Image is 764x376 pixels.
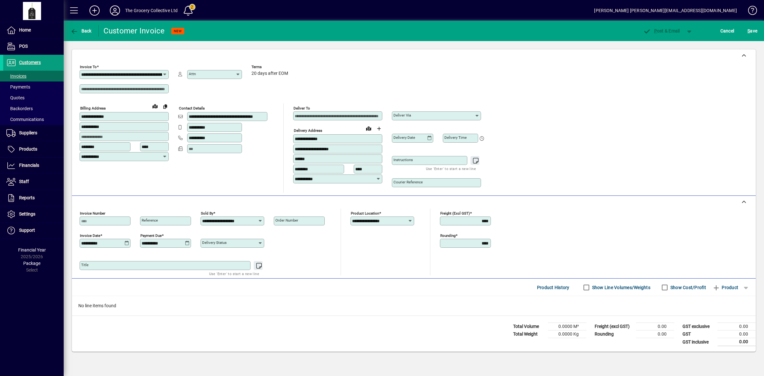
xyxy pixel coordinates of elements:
[202,240,227,245] mat-label: Delivery status
[18,247,46,252] span: Financial Year
[3,223,64,238] a: Support
[105,5,125,16] button: Profile
[3,22,64,38] a: Home
[510,323,548,330] td: Total Volume
[251,65,290,69] span: Terms
[640,25,683,37] button: Post & Email
[679,330,718,338] td: GST
[80,233,100,238] mat-label: Invoice date
[747,28,750,33] span: S
[19,146,37,152] span: Products
[718,323,756,330] td: 0.00
[81,263,88,267] mat-label: Title
[72,296,756,316] div: No line items found
[743,1,756,22] a: Knowledge Base
[174,29,182,33] span: NEW
[19,211,35,216] span: Settings
[654,28,657,33] span: P
[591,330,636,338] td: Rounding
[160,101,170,111] button: Copy to Delivery address
[84,5,105,16] button: Add
[636,323,674,330] td: 0.00
[6,95,25,100] span: Quotes
[19,60,41,65] span: Customers
[189,72,196,76] mat-label: Attn
[19,228,35,233] span: Support
[534,282,572,293] button: Product History
[294,106,310,110] mat-label: Deliver To
[3,158,64,174] a: Financials
[19,179,29,184] span: Staff
[594,5,737,16] div: [PERSON_NAME] [PERSON_NAME][EMAIL_ADDRESS][DOMAIN_NAME]
[591,284,650,291] label: Show Line Volumes/Weights
[719,25,736,37] button: Cancel
[720,26,734,36] span: Cancel
[718,338,756,346] td: 0.00
[679,323,718,330] td: GST exclusive
[70,28,92,33] span: Back
[3,190,64,206] a: Reports
[393,180,423,184] mat-label: Courier Reference
[150,101,160,111] a: View on map
[364,123,374,133] a: View on map
[6,84,30,89] span: Payments
[3,71,64,82] a: Invoices
[591,323,636,330] td: Freight (excl GST)
[6,106,33,111] span: Backorders
[537,282,569,293] span: Product History
[80,211,105,216] mat-label: Invoice number
[643,28,680,33] span: ost & Email
[103,26,165,36] div: Customer Invoice
[19,27,31,32] span: Home
[125,5,178,16] div: The Grocery Collective Ltd
[3,141,64,157] a: Products
[3,82,64,92] a: Payments
[393,135,415,140] mat-label: Delivery date
[209,270,259,277] mat-hint: Use 'Enter' to start a new line
[64,25,99,37] app-page-header-button: Back
[3,92,64,103] a: Quotes
[3,174,64,190] a: Staff
[746,25,759,37] button: Save
[23,261,40,266] span: Package
[712,282,738,293] span: Product
[747,26,757,36] span: ave
[393,113,411,117] mat-label: Deliver via
[251,71,288,76] span: 20 days after EOM
[19,130,37,135] span: Suppliers
[201,211,213,216] mat-label: Sold by
[679,338,718,346] td: GST inclusive
[718,330,756,338] td: 0.00
[142,218,158,223] mat-label: Reference
[548,330,586,338] td: 0.0000 Kg
[426,165,476,172] mat-hint: Use 'Enter' to start a new line
[6,117,44,122] span: Communications
[3,39,64,54] a: POS
[440,233,456,238] mat-label: Rounding
[440,211,470,216] mat-label: Freight (excl GST)
[374,124,384,134] button: Choose address
[393,158,413,162] mat-label: Instructions
[19,163,39,168] span: Financials
[444,135,467,140] mat-label: Delivery time
[709,282,741,293] button: Product
[351,211,379,216] mat-label: Product location
[19,44,28,49] span: POS
[140,233,162,238] mat-label: Payment due
[548,323,586,330] td: 0.0000 M³
[669,284,706,291] label: Show Cost/Profit
[3,103,64,114] a: Backorders
[3,206,64,222] a: Settings
[80,65,97,69] mat-label: Invoice To
[6,74,26,79] span: Invoices
[3,114,64,125] a: Communications
[3,125,64,141] a: Suppliers
[275,218,298,223] mat-label: Order number
[19,195,35,200] span: Reports
[69,25,93,37] button: Back
[510,330,548,338] td: Total Weight
[636,330,674,338] td: 0.00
